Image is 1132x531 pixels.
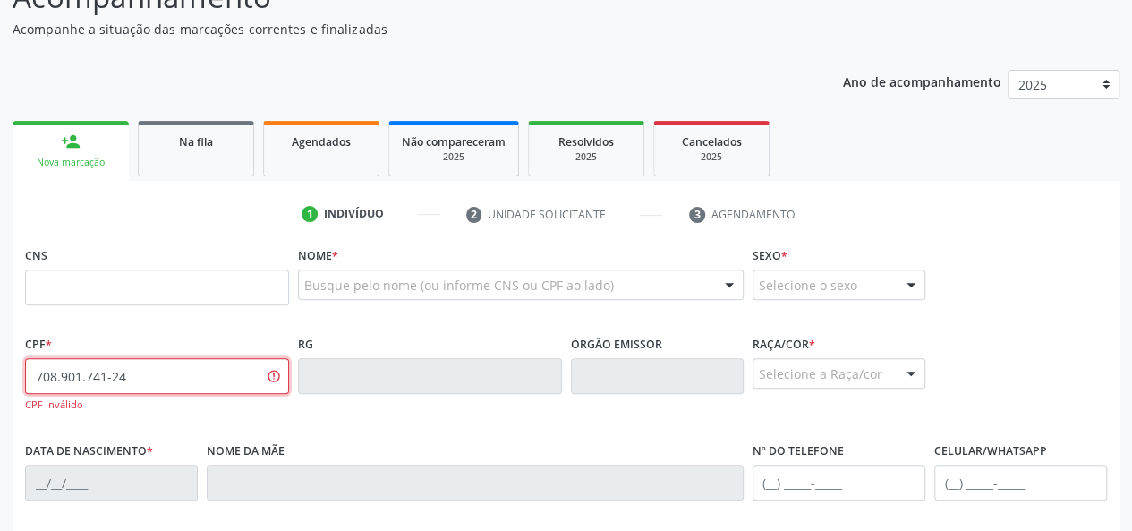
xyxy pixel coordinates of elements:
label: CNS [25,242,47,270]
label: Raça/cor [753,330,815,358]
div: 2025 [402,150,506,164]
label: Celular/WhatsApp [934,437,1047,465]
label: CPF [25,330,52,358]
p: Ano de acompanhamento [843,70,1001,92]
span: Resolvidos [558,134,614,150]
span: Na fila [179,134,213,150]
div: 2025 [541,150,631,164]
input: __/__/____ [25,465,198,501]
input: (__) _____-_____ [934,465,1107,501]
p: Acompanhe a situação das marcações correntes e finalizadas [13,20,787,39]
input: (__) _____-_____ [753,465,925,501]
span: Agendados [292,134,351,150]
span: Cancelados [682,134,742,150]
label: Data de nascimento [25,437,153,465]
label: Nº do Telefone [753,437,844,465]
label: Nome da mãe [207,437,285,465]
div: 1 [302,206,318,222]
label: Órgão emissor [571,330,662,358]
div: CPF inválido [25,398,289,413]
div: Indivíduo [324,206,384,222]
span: Selecione a Raça/cor [759,364,882,383]
label: Sexo [753,242,787,270]
div: Nova marcação [25,156,116,169]
div: person_add [61,132,81,151]
label: Nome [298,242,338,270]
span: Não compareceram [402,134,506,150]
label: RG [298,330,313,358]
div: 2025 [667,150,756,164]
span: Selecione o sexo [759,276,857,295]
span: Busque pelo nome (ou informe CNS ou CPF ao lado) [304,276,614,295]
